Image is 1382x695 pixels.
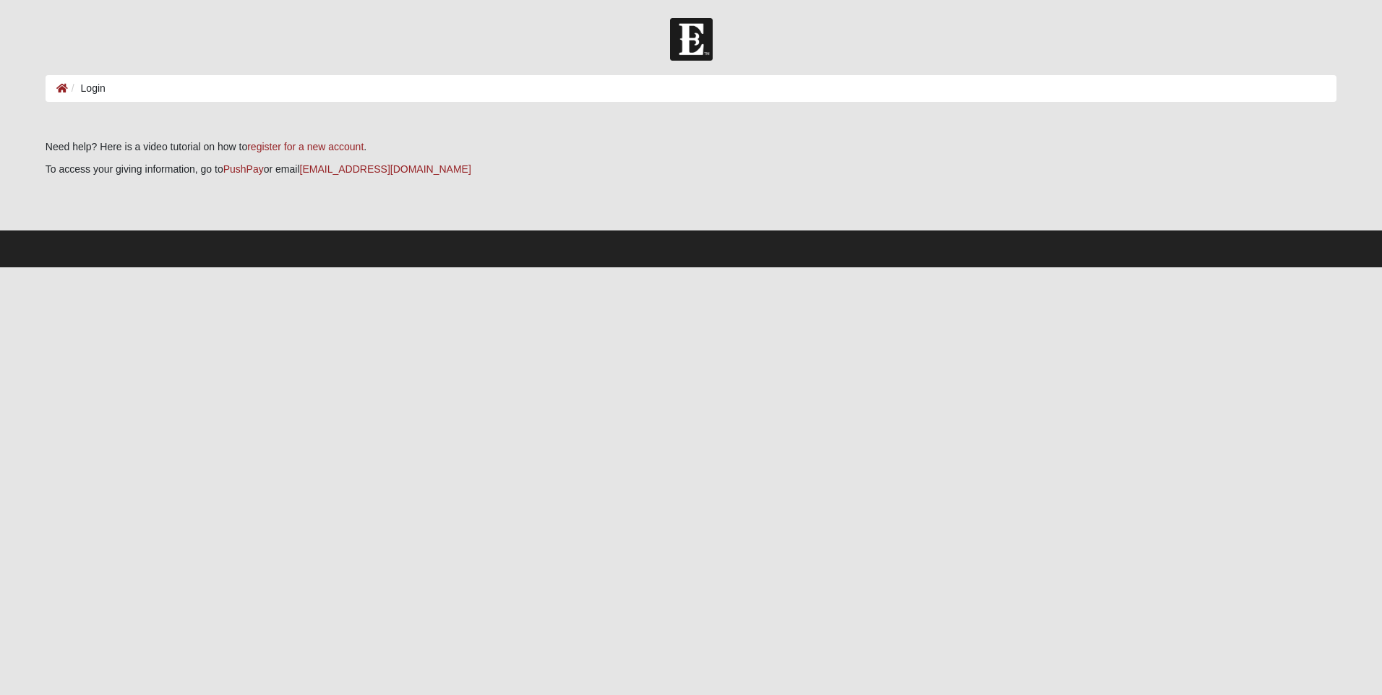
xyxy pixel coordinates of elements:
li: Login [68,81,106,96]
a: PushPay [223,163,264,175]
p: To access your giving information, go to or email [46,162,1336,177]
img: Church of Eleven22 Logo [670,18,713,61]
a: [EMAIL_ADDRESS][DOMAIN_NAME] [300,163,471,175]
p: Need help? Here is a video tutorial on how to . [46,139,1336,155]
a: register for a new account [247,141,364,152]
